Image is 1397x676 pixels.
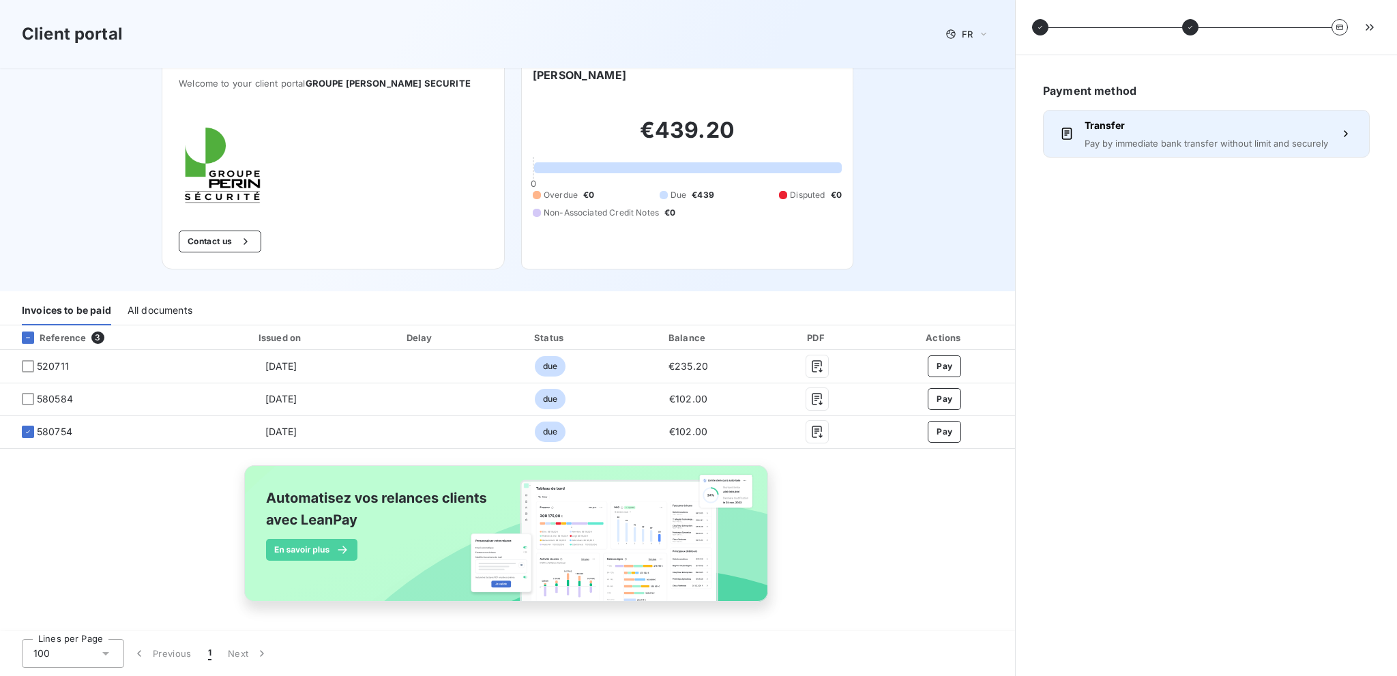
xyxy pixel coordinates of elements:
h6: [PERSON_NAME] [533,67,626,83]
span: due [535,389,565,409]
span: €0 [831,189,842,201]
span: 1 [208,647,211,660]
h6: Payment method [1043,83,1370,99]
span: €235.20 [668,360,708,372]
span: [DATE] [265,426,297,437]
span: €0 [583,189,594,201]
span: GROUPE [PERSON_NAME] SECURITE [306,78,471,89]
h2: €439.20 [533,117,842,158]
div: Status [487,331,614,344]
div: All documents [128,297,192,325]
button: Pay [928,355,961,377]
button: 1 [200,639,220,668]
span: 580754 [37,425,72,439]
span: 580584 [37,392,73,406]
span: Transfer [1085,119,1328,132]
button: Pay [928,388,961,410]
span: Pay by immediate bank transfer without limit and securely [1085,138,1328,149]
div: Delay [360,331,482,344]
span: €439 [692,189,714,201]
h3: Client portal [22,22,123,46]
span: Overdue [544,189,578,201]
span: 520711 [37,359,69,373]
span: [DATE] [265,360,297,372]
span: 100 [33,647,50,660]
span: [DATE] [265,393,297,405]
div: Issued on [207,331,355,344]
span: Disputed [790,189,825,201]
span: Non-Associated Credit Notes [544,207,659,219]
div: Balance [619,331,758,344]
span: Welcome to your client portal [179,78,488,89]
span: due [535,422,565,442]
div: Reference [11,332,86,344]
span: FR [962,29,973,40]
span: due [535,356,565,377]
img: banner [232,457,783,625]
span: Due [671,189,686,201]
button: Previous [124,639,200,668]
span: €102.00 [669,426,707,437]
button: Next [220,639,277,668]
div: Actions [877,331,1012,344]
button: Pay [928,421,961,443]
img: Company logo [179,121,266,209]
span: 3 [91,332,104,344]
span: 0 [531,178,536,189]
div: PDF [763,331,871,344]
span: €102.00 [669,393,707,405]
span: €0 [664,207,675,219]
button: Contact us [179,231,261,252]
div: Invoices to be paid [22,297,111,325]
